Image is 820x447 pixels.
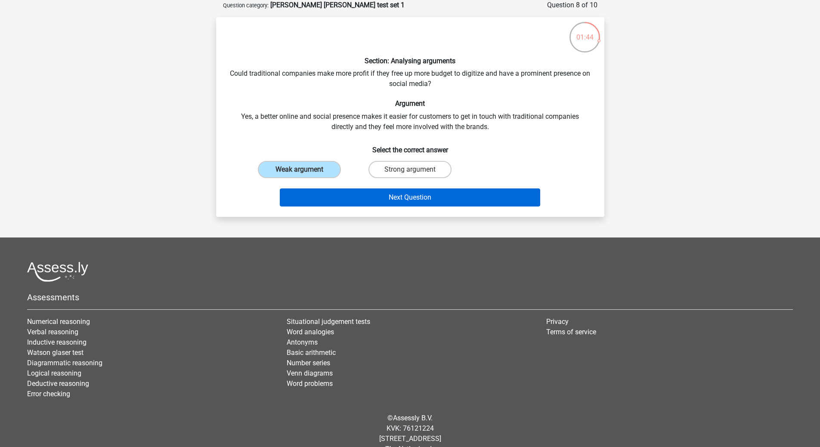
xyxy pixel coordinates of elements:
strong: [PERSON_NAME] [PERSON_NAME] test set 1 [270,1,405,9]
h5: Assessments [27,292,793,302]
a: Numerical reasoning [27,318,90,326]
label: Weak argument [258,161,341,178]
a: Venn diagrams [287,369,333,377]
a: Basic arithmetic [287,348,336,357]
h6: Argument [230,99,591,108]
a: Error checking [27,390,70,398]
a: Logical reasoning [27,369,81,377]
div: Could traditional companies make more profit if they free up more budget to digitize and have a p... [220,24,601,210]
a: Terms of service [546,328,596,336]
a: Deductive reasoning [27,379,89,388]
a: Watson glaser test [27,348,84,357]
a: Number series [287,359,330,367]
label: Strong argument [368,161,452,178]
a: Inductive reasoning [27,338,87,346]
small: Question category: [223,2,269,9]
a: Diagrammatic reasoning [27,359,102,367]
div: 01:44 [569,21,601,43]
a: Word analogies [287,328,334,336]
img: Assessly logo [27,262,88,282]
a: Antonyms [287,338,318,346]
a: Word problems [287,379,333,388]
h6: Section: Analysing arguments [230,57,591,65]
a: Assessly B.V. [393,414,433,422]
button: Next Question [280,188,540,207]
h6: Select the correct answer [230,139,591,154]
a: Verbal reasoning [27,328,78,336]
a: Privacy [546,318,569,326]
a: Situational judgement tests [287,318,370,326]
